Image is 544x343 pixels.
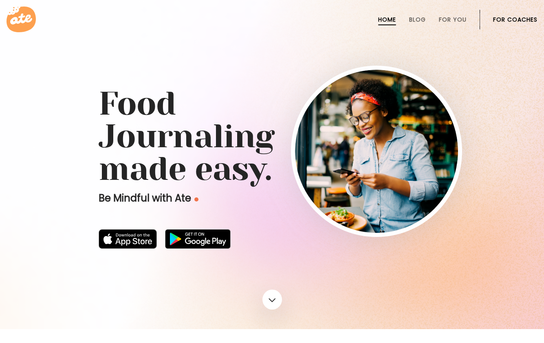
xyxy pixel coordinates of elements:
a: Blog [409,16,426,23]
a: For Coaches [493,16,537,23]
img: home-hero-img-rounded.png [295,70,458,233]
a: For You [439,16,467,23]
a: Home [378,16,396,23]
img: badge-download-google.png [165,229,231,249]
img: badge-download-apple.svg [99,229,157,249]
p: Be Mindful with Ate [99,192,327,205]
h1: Food Journaling made easy. [99,87,446,185]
